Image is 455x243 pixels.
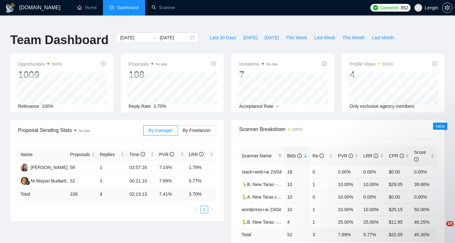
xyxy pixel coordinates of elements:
span: Score [414,150,426,162]
td: 10.00% [361,178,386,191]
time: [DATE] [52,62,62,66]
span: dashboard [109,5,114,10]
span: right [210,208,214,211]
span: Proposals [70,151,90,158]
a: 🐍A .New Taras call or chat 30%view 0 reply 23/04 [242,194,343,200]
img: NB [21,164,29,172]
span: 852 [401,4,408,11]
a: 🦒B .New Taras - ReactJS/NextJS rel exp 23/04 [242,182,338,187]
td: $ 22.05 [386,228,412,241]
input: End date [160,34,189,41]
button: [DATE] [240,33,261,43]
td: 03:57:16 [127,161,156,174]
td: Total [239,228,284,241]
img: logo [5,3,15,13]
span: Time [129,152,145,157]
button: This Week [282,33,311,43]
span: CPR [389,153,404,158]
time: [DATE] [292,128,302,131]
span: info-circle [322,61,327,66]
td: 1 [310,216,335,228]
td: 1.79% [186,161,216,174]
td: 02:13:13 [127,188,156,201]
td: 18 [284,165,310,178]
td: 7.69% [157,174,186,188]
div: 1009 [18,69,62,81]
td: 108 [68,188,97,201]
h1: Team Dashboard [10,33,108,48]
td: 1 [97,161,127,174]
span: No data [266,62,278,66]
td: 56 [68,161,97,174]
span: Last Month [372,34,394,41]
td: 3.70 % [186,188,216,201]
span: info-circle [211,61,216,66]
span: Reply Rate [129,104,151,109]
span: left [195,208,199,211]
td: 45.30 % [412,228,437,241]
span: Proposals [129,60,167,68]
th: Name [18,148,68,161]
td: 0 [310,165,335,178]
span: Scanner Name [242,153,272,158]
span: info-circle [297,154,302,158]
span: Dashboard [117,5,139,10]
span: info-circle [101,61,106,66]
span: Invitations [239,60,278,68]
td: 0.00% [335,165,361,178]
td: 10 [284,178,310,191]
td: 0.00% [412,165,437,178]
td: 1 [310,178,335,191]
span: Only exclusive agency members [350,104,415,109]
button: left [193,206,200,213]
span: info-circle [320,154,324,158]
span: No data [79,129,90,133]
td: 3 [310,228,335,241]
td: 7.69 % [335,228,361,241]
span: info-circle [414,157,419,162]
li: 1 [200,206,208,213]
iframe: Intercom live chat [433,221,449,237]
img: upwork-logo.png [373,5,378,10]
span: swap-right [152,35,157,40]
span: Scanner Breakdown [239,125,437,133]
span: info-circle [199,152,204,156]
th: Replies [97,148,127,161]
div: 4 [350,69,393,81]
td: 52 [284,228,310,241]
span: By manager [148,128,172,133]
li: Previous Page [193,206,200,213]
span: LRR [189,152,204,157]
span: New [436,124,445,129]
span: Last 30 Days [210,34,236,41]
button: Last 30 Days [206,33,240,43]
td: 4 [97,188,127,201]
td: 7.14% [157,161,186,174]
span: Last Week [314,34,335,41]
button: setting [442,3,452,13]
td: 39.66% [412,178,437,191]
td: 5.77 % [361,228,386,241]
span: to [152,35,157,40]
td: $0.00 [386,165,412,178]
img: NW [21,177,29,185]
td: 1 [310,203,335,216]
span: user [416,5,421,10]
a: homeHome [77,5,97,10]
a: wordpress+ai 23/04 [242,207,281,212]
span: Re [312,153,324,158]
td: 3 [97,174,127,188]
td: 10.00% [335,178,361,191]
td: 00:21:10 [127,174,156,188]
span: This Month [342,34,365,41]
span: Relevance [18,104,39,109]
a: 🐍B .New Taras - Wordpress short 23/04 [242,220,323,225]
span: filter [277,151,283,161]
span: Bids [287,153,302,158]
td: 10 [284,203,310,216]
a: NWNi Wayan Budiarti [21,178,67,183]
span: Profile Views [350,60,393,68]
span: 3.70% [153,104,166,109]
td: $29.05 [386,178,412,191]
a: NB[PERSON_NAME] [21,164,68,170]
